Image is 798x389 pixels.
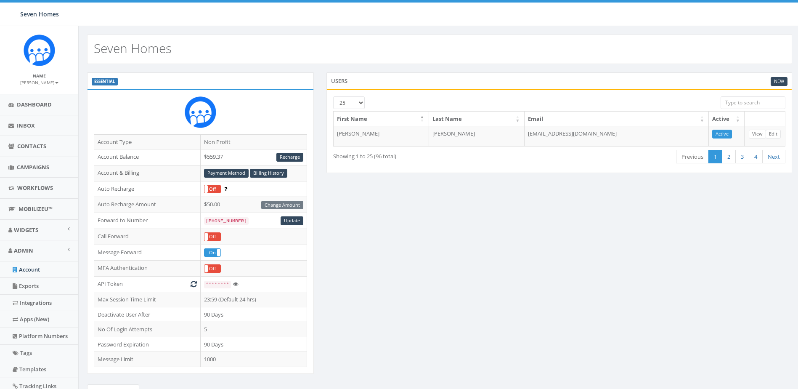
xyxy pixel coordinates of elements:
[17,163,49,171] span: Campaigns
[722,150,736,164] a: 2
[712,130,732,139] a: Active
[94,292,201,307] td: Max Session Time Limit
[94,134,201,149] td: Account Type
[200,352,307,367] td: 1000
[334,126,429,146] td: [PERSON_NAME]
[224,185,227,192] span: Enable to prevent campaign failure.
[94,149,201,165] td: Account Balance
[676,150,709,164] a: Previous
[14,226,38,234] span: Widgets
[429,126,525,146] td: [PERSON_NAME]
[17,184,53,192] span: Workflows
[94,352,201,367] td: Message Limit
[708,150,722,164] a: 1
[276,153,303,162] a: Recharge
[17,101,52,108] span: Dashboard
[749,130,766,139] a: View
[200,337,307,352] td: 90 Days
[204,249,220,257] label: On
[191,281,197,287] i: Generate New Token
[204,185,221,194] div: OnOff
[709,112,745,126] th: Active: activate to sort column ascending
[429,112,525,126] th: Last Name: activate to sort column ascending
[200,149,307,165] td: $559.37
[33,73,46,79] small: Name
[204,169,249,178] a: Payment Method
[204,232,221,241] div: OnOff
[200,322,307,337] td: 5
[735,150,749,164] a: 3
[204,233,220,241] label: Off
[326,72,792,89] div: Users
[94,165,201,181] td: Account & Billing
[94,307,201,322] td: Deactivate User After
[185,96,216,128] img: Rally_Corp_Icon.png
[20,10,59,18] span: Seven Homes
[250,169,287,178] a: Billing History
[766,130,781,139] a: Edit
[94,41,172,55] h2: Seven Homes
[94,322,201,337] td: No Of Login Attempts
[94,229,201,245] td: Call Forward
[333,149,514,160] div: Showing 1 to 25 (96 total)
[17,122,35,129] span: Inbox
[94,197,201,213] td: Auto Recharge Amount
[94,277,201,292] td: API Token
[334,112,429,126] th: First Name: activate to sort column descending
[94,181,201,197] td: Auto Recharge
[24,35,55,66] img: Rally_Corp_Icon.png
[200,134,307,149] td: Non Profit
[200,197,307,213] td: $50.00
[204,264,221,273] div: OnOff
[19,205,53,213] span: MobilizeU™
[94,261,201,277] td: MFA Authentication
[20,78,58,86] a: [PERSON_NAME]
[749,150,763,164] a: 4
[771,77,787,86] a: New
[17,142,46,150] span: Contacts
[94,337,201,352] td: Password Expiration
[525,126,709,146] td: [EMAIL_ADDRESS][DOMAIN_NAME]
[94,245,201,261] td: Message Forward
[200,292,307,307] td: 23:59 (Default 24 hrs)
[92,78,118,85] label: ESSENTIAL
[20,80,58,85] small: [PERSON_NAME]
[721,96,785,109] input: Type to search
[281,216,303,225] a: Update
[204,217,249,225] code: [PHONE_NUMBER]
[14,247,33,254] span: Admin
[762,150,785,164] a: Next
[200,307,307,322] td: 90 Days
[525,112,709,126] th: Email: activate to sort column ascending
[204,248,221,257] div: OnOff
[204,185,220,193] label: Off
[204,265,220,273] label: Off
[94,213,201,229] td: Forward to Number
